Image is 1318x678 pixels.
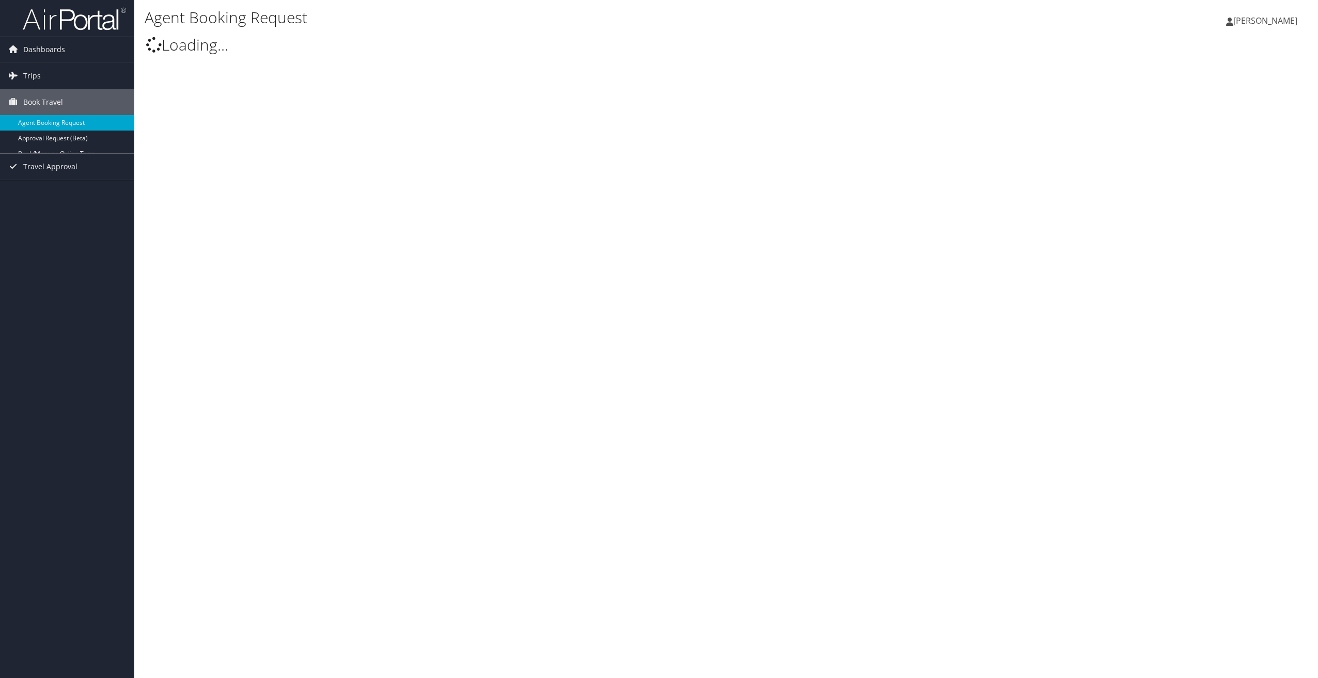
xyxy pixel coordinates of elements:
[146,34,228,55] span: Loading...
[23,37,65,62] span: Dashboards
[23,63,41,89] span: Trips
[23,89,63,115] span: Book Travel
[23,7,126,31] img: airportal-logo.png
[23,154,77,180] span: Travel Approval
[1226,5,1308,36] a: [PERSON_NAME]
[1233,15,1297,26] span: [PERSON_NAME]
[145,7,920,28] h1: Agent Booking Request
